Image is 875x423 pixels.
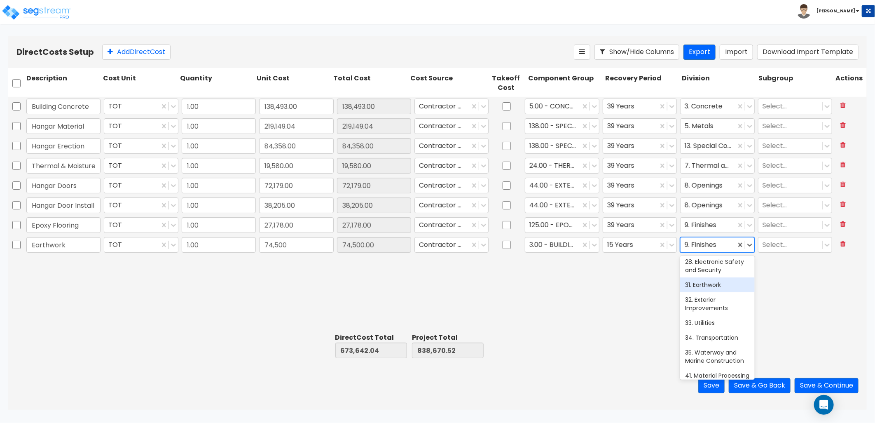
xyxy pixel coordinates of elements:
[178,72,255,94] div: Quantity
[574,45,590,60] button: Reorder Items
[594,45,679,60] button: Show/Hide Columns
[1,4,71,21] img: logo_pro_r.png
[603,118,677,134] div: 39 Years
[603,99,677,114] div: 39 Years
[680,158,754,174] div: 7. Thermal and Moisture Protection
[414,118,489,134] div: Contractor Cost
[104,99,178,114] div: TOT
[104,237,178,253] div: TOT
[414,158,489,174] div: Contractor Cost
[680,277,754,292] div: 31. Earthwork
[255,72,332,94] div: Unit Cost
[683,45,716,60] button: Export
[835,99,851,113] button: Delete Row
[335,333,407,343] div: Direct Cost Total
[835,178,851,192] button: Delete Row
[409,72,485,94] div: Cost Source
[525,237,599,253] div: 3.00 - BUILDING-RELATED SITEWORK
[104,178,178,193] div: TOT
[680,315,754,330] div: 33. Utilities
[101,72,178,94] div: Cost Unit
[525,138,599,154] div: 138.00 - SPECIAL CONSTRUCTION
[603,158,677,174] div: 39 Years
[525,158,599,174] div: 24.00 - THERMAL & MOISTURE PROTECTION
[526,72,603,94] div: Component Group
[835,237,851,251] button: Delete Row
[835,118,851,133] button: Delete Row
[835,197,851,212] button: Delete Row
[414,217,489,233] div: Contractor Cost
[603,178,677,193] div: 39 Years
[525,178,599,193] div: 44.00 - EXTERIOR DOORS
[817,8,855,14] b: [PERSON_NAME]
[25,72,101,94] div: Description
[104,158,178,174] div: TOT
[104,138,178,154] div: TOT
[720,45,753,60] button: Import
[680,345,754,368] div: 35. Waterway and Marine Construction
[604,72,680,94] div: Recovery Period
[680,138,754,154] div: 13. Special Construction
[835,138,851,153] button: Delete Row
[603,237,677,253] div: 15 Years
[814,395,834,415] div: Open Intercom Messenger
[525,118,599,134] div: 138.00 - SPECIAL CONSTRUCTION
[680,237,754,253] div: 9. Finishes
[414,99,489,114] div: Contractor Cost
[680,197,754,213] div: 8. Openings
[835,158,851,172] button: Delete Row
[412,333,484,343] div: Project Total
[16,46,94,58] b: Direct Costs Setup
[332,72,409,94] div: Total Cost
[414,197,489,213] div: Contractor Cost
[680,217,754,233] div: 9. Finishes
[680,118,754,134] div: 5. Metals
[525,217,599,233] div: 125.00 - EPOXY FINISHING
[525,99,599,114] div: 5.00 - CONCRETE
[757,45,859,60] button: Download Import Template
[603,217,677,233] div: 39 Years
[485,72,526,94] div: Takeoff Cost
[414,237,489,253] div: Contractor Cost
[104,118,178,134] div: TOT
[414,138,489,154] div: Contractor Cost
[680,254,754,277] div: 28. Electronic Safety and Security
[680,368,754,399] div: 41. Material Processing and Handling Equipment
[834,72,867,94] div: Actions
[104,217,178,233] div: TOT
[680,330,754,345] div: 34. Transportation
[104,197,178,213] div: TOT
[680,72,757,94] div: Division
[525,197,599,213] div: 44.00 - EXTERIOR DOORS
[603,138,677,154] div: 39 Years
[680,99,754,114] div: 3. Concrete
[680,292,754,315] div: 32. Exterior Improvements
[835,217,851,232] button: Delete Row
[603,197,677,213] div: 39 Years
[680,178,754,193] div: 8. Openings
[797,4,811,19] img: avatar.png
[757,72,834,94] div: Subgroup
[698,378,725,393] button: Save
[729,378,791,393] button: Save & Go Back
[102,45,171,60] button: AddDirectCost
[795,378,859,393] button: Save & Continue
[414,178,489,193] div: Contractor Cost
